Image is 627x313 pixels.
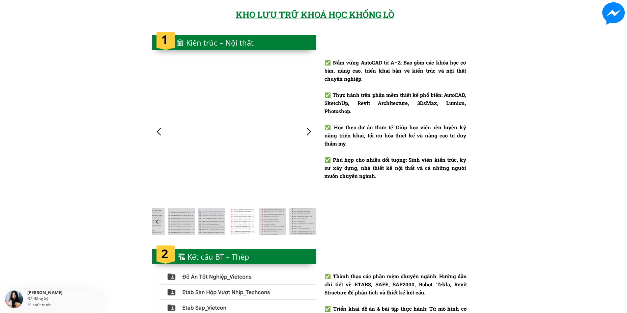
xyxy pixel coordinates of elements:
[178,251,257,263] div: 🏗 Kết cấu BT – Thép
[27,290,103,296] div: [PERSON_NAME]
[27,296,103,302] div: Đã đăng ký
[161,244,170,264] h1: 2
[161,30,170,50] h1: 1
[27,302,51,308] div: 50 phút trước
[177,37,262,49] div: 🏛 Kiến trúc – Nội thất
[324,58,466,180] div: ✅ Nắm vững AutoCAD từ A–Z: Bao gồm các khóa học cơ bản, nâng cao, triển khai bản vẽ kiến trúc và ...
[236,8,401,22] div: KHO LƯU TRỮ KHOÁ HỌC KHỔNG LỒ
